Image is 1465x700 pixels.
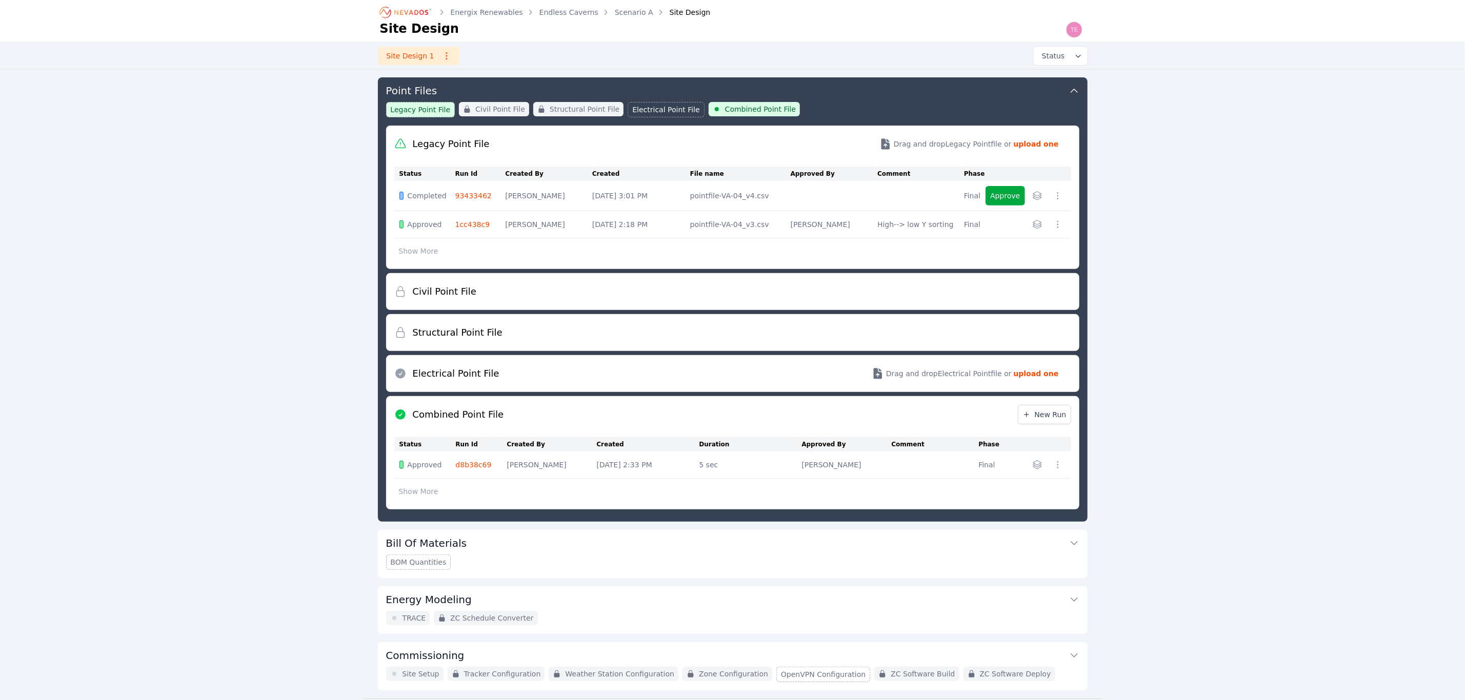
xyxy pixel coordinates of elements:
span: ZC Schedule Converter [450,613,533,623]
th: Phase [964,167,986,181]
th: Approved By [791,167,878,181]
a: Endless Caverns [539,7,598,17]
button: Commissioning [386,642,1079,667]
a: Energix Renewables [451,7,523,17]
a: d8b38c69 [456,461,492,469]
span: Electrical Point File [632,105,699,115]
button: Status [1034,47,1088,65]
span: ZC Software Build [891,669,955,679]
button: Show More [394,482,443,501]
a: Scenario A [615,7,653,17]
span: TRACE [403,613,426,623]
h2: Civil Point File [413,284,476,299]
td: [DATE] 3:01 PM [592,181,690,211]
span: Combined Point File [725,104,796,114]
h2: Electrical Point File [413,366,499,381]
button: Bill Of Materials [386,530,1079,554]
button: Energy Modeling [386,586,1079,611]
td: [PERSON_NAME] [506,181,593,211]
a: 93433462 [455,192,492,200]
h2: Legacy Point File [413,137,490,151]
div: Point FilesLegacy Point FileCivil Point FileStructural Point FileElectrical Point FileCombined Po... [378,77,1088,522]
th: Comment [877,167,964,181]
div: 5 sec [699,460,797,470]
span: OpenVPN Configuration [781,669,866,680]
button: Approve [986,186,1025,205]
button: Drag and dropElectrical Pointfile or upload one [859,359,1071,388]
span: Weather Station Configuration [565,669,674,679]
a: New Run [1018,405,1071,424]
div: Final [979,460,1005,470]
h3: Bill Of Materials [386,536,467,550]
td: [PERSON_NAME] [507,451,597,479]
button: Drag and dropLegacy Pointfile or upload one [867,130,1071,158]
strong: upload one [1014,368,1059,379]
span: Approved [408,219,442,230]
td: [PERSON_NAME] [791,211,878,238]
div: Final [964,191,980,201]
th: File name [690,167,791,181]
strong: upload one [1014,139,1059,149]
td: [PERSON_NAME] [506,211,593,238]
img: Ted Elliott [1066,22,1082,38]
th: Duration [699,437,802,451]
th: Created By [506,167,593,181]
div: CommissioningSite SetupTracker ConfigurationWeather Station ConfigurationZone ConfigurationOpenVP... [378,642,1088,690]
span: Structural Point File [550,104,619,114]
th: Created [597,437,699,451]
th: Created [592,167,690,181]
span: Tracker Configuration [464,669,541,679]
span: Site Setup [403,669,439,679]
th: Run Id [455,167,506,181]
span: Drag and drop Electrical Point file or [886,368,1012,379]
h2: Structural Point File [413,325,503,340]
th: Status [394,167,455,181]
td: [DATE] 2:33 PM [597,451,699,479]
div: pointfile-VA-04_v4.csv [690,191,786,201]
span: Legacy Point File [391,105,451,115]
a: Site Design 1 [378,47,459,65]
th: Created By [507,437,597,451]
span: Status [1038,51,1065,61]
td: [PERSON_NAME] [802,451,892,479]
h2: Combined Point File [413,407,504,422]
th: Phase [979,437,1010,451]
span: BOM Quantities [391,557,447,567]
div: pointfile-VA-04_v3.csv [690,219,786,230]
h3: Commissioning [386,648,465,663]
th: Comment [892,437,979,451]
button: Point Files [386,77,1079,102]
th: Status [394,437,456,451]
span: ZC Software Deploy [980,669,1051,679]
div: Final [964,219,980,230]
h3: Energy Modeling [386,592,472,607]
span: Zone Configuration [699,669,768,679]
span: Approved [408,460,442,470]
div: Site Design [655,7,711,17]
div: Energy ModelingTRACEZC Schedule Converter [378,586,1088,634]
a: 1cc438c9 [455,220,490,229]
span: Completed [408,191,447,201]
td: [DATE] 2:18 PM [592,211,690,238]
span: New Run [1022,409,1067,420]
button: Show More [394,241,443,261]
nav: Breadcrumb [380,4,711,20]
span: Drag and drop Legacy Point file or [894,139,1012,149]
div: High--> low Y sorting [877,219,959,230]
th: Run Id [456,437,507,451]
h3: Point Files [386,84,437,98]
th: Approved By [802,437,892,451]
h1: Site Design [380,20,459,37]
div: Bill Of MaterialsBOM Quantities [378,530,1088,578]
span: Civil Point File [475,104,525,114]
